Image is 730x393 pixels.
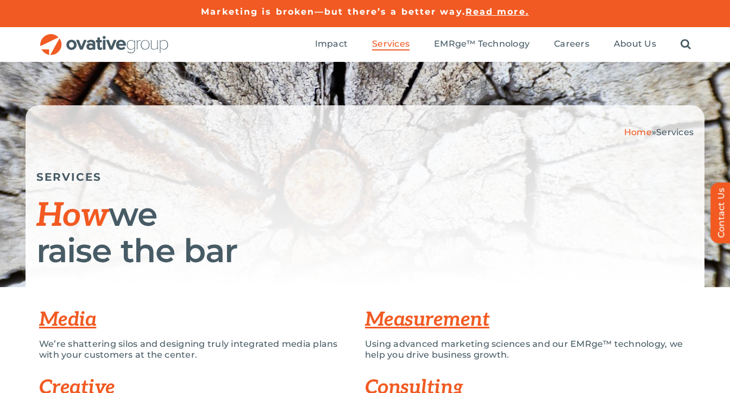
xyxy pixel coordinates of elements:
span: How [36,196,109,236]
a: Marketing is broken—but there’s a better way. [201,7,465,17]
span: Services [372,39,410,49]
a: Services [372,39,410,50]
span: » [624,127,694,137]
a: OG_Full_horizontal_RGB [39,33,169,43]
h5: SERVICES [36,170,694,183]
nav: Menu [315,27,691,62]
a: Search [681,39,691,50]
span: Impact [315,39,348,49]
p: We’re shattering silos and designing truly integrated media plans with your customers at the center. [39,339,349,360]
span: About Us [614,39,656,49]
span: Careers [554,39,589,49]
a: Careers [554,39,589,50]
a: Media [39,308,96,332]
span: EMRge™ Technology [434,39,530,49]
a: Read more. [465,7,529,17]
a: Measurement [365,308,489,332]
a: EMRge™ Technology [434,39,530,50]
a: About Us [614,39,656,50]
a: Impact [315,39,348,50]
span: Services [656,127,694,137]
a: Home [624,127,652,137]
h1: we raise the bar [36,197,694,268]
p: Using advanced marketing sciences and our EMRge™ technology, we help you drive business growth. [365,339,691,360]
